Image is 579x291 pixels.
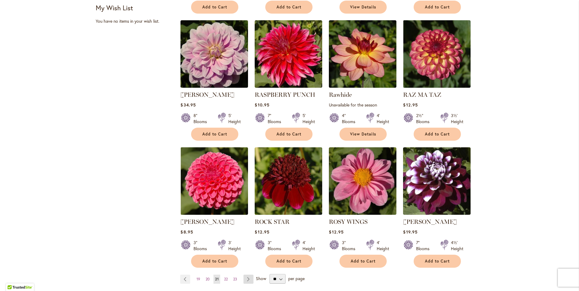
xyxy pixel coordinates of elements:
[268,113,285,125] div: 7" Blooms
[303,113,315,125] div: 5' Height
[233,277,237,281] span: 23
[403,20,471,88] img: RAZ MA TAZ
[377,240,389,252] div: 4' Height
[403,218,457,225] a: [PERSON_NAME]
[202,259,227,264] span: Add to Cart
[180,91,234,98] a: [PERSON_NAME]
[425,132,450,137] span: Add to Cart
[329,20,396,88] img: Rawhide
[276,259,301,264] span: Add to Cart
[403,147,471,215] img: Ryan C
[5,270,22,286] iframe: Launch Accessibility Center
[414,128,461,141] button: Add to Cart
[451,240,463,252] div: 4½' Height
[403,102,418,108] span: $12.95
[232,275,239,284] a: 23
[180,218,234,225] a: [PERSON_NAME]
[204,275,211,284] a: 20
[191,128,238,141] button: Add to Cart
[416,240,433,252] div: 7" Blooms
[265,255,313,268] button: Add to Cart
[223,275,229,284] a: 22
[255,218,289,225] a: ROCK STAR
[202,5,227,10] span: Add to Cart
[342,240,359,252] div: 3" Blooms
[202,132,227,137] span: Add to Cart
[339,128,387,141] a: View Details
[180,229,193,235] span: $8.95
[180,210,248,216] a: REBECCA LYNN
[351,259,376,264] span: Add to Cart
[329,218,368,225] a: ROSY WINGS
[288,276,305,281] span: per page
[329,102,396,108] p: Unavailable for the season
[329,147,396,215] img: ROSY WINGS
[265,1,313,14] button: Add to Cart
[276,5,301,10] span: Add to Cart
[180,147,248,215] img: REBECCA LYNN
[96,18,177,24] div: You have no items in your wish list.
[339,255,387,268] button: Add to Cart
[425,5,450,10] span: Add to Cart
[96,3,133,12] strong: My Wish List
[377,113,389,125] div: 4' Height
[414,1,461,14] button: Add to Cart
[255,20,322,88] img: RASPBERRY PUNCH
[206,277,210,281] span: 20
[265,128,313,141] button: Add to Cart
[414,255,461,268] button: Add to Cart
[339,1,387,14] a: View Details
[191,1,238,14] button: Add to Cart
[255,102,269,108] span: $10.95
[195,275,202,284] a: 19
[255,83,322,89] a: RASPBERRY PUNCH
[194,240,210,252] div: 3" Blooms
[416,113,433,125] div: 2½" Blooms
[180,102,196,108] span: $34.95
[255,210,322,216] a: ROCK STAR
[329,229,343,235] span: $12.95
[255,147,322,215] img: ROCK STAR
[255,229,269,235] span: $12.95
[403,210,471,216] a: Ryan C
[180,20,248,88] img: Randi Dawn
[403,229,417,235] span: $19.95
[329,83,396,89] a: Rawhide
[215,277,219,281] span: 21
[191,255,238,268] button: Add to Cart
[228,113,241,125] div: 5' Height
[403,91,441,98] a: RAZ MA TAZ
[403,83,471,89] a: RAZ MA TAZ
[276,132,301,137] span: Add to Cart
[256,276,266,281] span: Show
[350,132,376,137] span: View Details
[303,240,315,252] div: 4' Height
[451,113,463,125] div: 3½' Height
[224,277,228,281] span: 22
[255,91,315,98] a: RASPBERRY PUNCH
[329,210,396,216] a: ROSY WINGS
[180,83,248,89] a: Randi Dawn
[194,113,210,125] div: 8" Blooms
[228,240,241,252] div: 3' Height
[268,240,285,252] div: 3" Blooms
[329,91,352,98] a: Rawhide
[342,113,359,125] div: 4" Blooms
[350,5,376,10] span: View Details
[197,277,200,281] span: 19
[425,259,450,264] span: Add to Cart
